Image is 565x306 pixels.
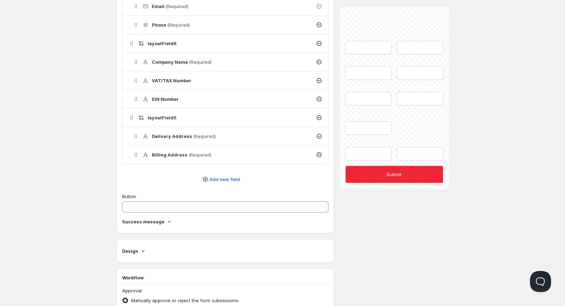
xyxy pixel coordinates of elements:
h4: Phone [152,21,190,28]
span: Manually approve or reject the form submissions [131,298,239,303]
span: (Required) [193,133,216,139]
label: Company Name [345,83,391,90]
h4: EIN Number [152,96,179,103]
span: Add new field [210,176,240,183]
h4: Design [122,248,138,255]
h4: Company Name [152,58,212,65]
h4: Success message [122,218,164,225]
span: Approval [122,288,142,293]
button: Submit [345,166,443,183]
button: Add new field [118,174,325,185]
label: Last Name [345,32,391,39]
h4: Billing Address [152,151,211,158]
h2: Register [345,17,443,26]
div: Email [345,58,391,65]
h4: Email [152,3,188,10]
span: (Required) [189,59,212,65]
span: (Required) [167,22,190,28]
span: (Required) [165,4,188,9]
h3: Workflow [122,274,329,281]
span: Button [122,194,136,199]
h4: Delivery Address [152,133,216,140]
label: Phone [397,58,443,65]
h4: layoutField6 [148,40,177,47]
h4: layoutField5 [148,114,176,121]
h4: VAT/TAX Number [152,77,191,84]
label: Delivery Address [345,138,391,145]
label: First Name [397,32,443,39]
label: EIN Number [345,113,391,120]
label: VAT/TAX Number [397,83,443,90]
label: Billing Address [397,138,443,145]
span: (Required) [189,152,211,158]
iframe: Help Scout Beacon - Open [530,271,551,292]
